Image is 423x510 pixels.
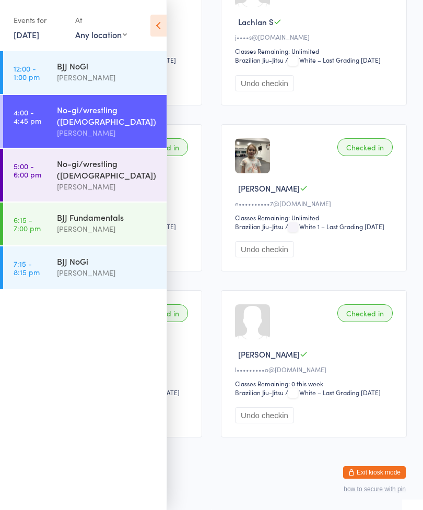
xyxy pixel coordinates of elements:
[3,149,167,201] a: 5:00 -6:00 pmNo-gi/wrestling ([DEMOGRAPHIC_DATA])[PERSON_NAME]
[285,55,381,64] span: / White – Last Grading [DATE]
[235,213,396,222] div: Classes Remaining: Unlimited
[57,223,158,235] div: [PERSON_NAME]
[235,75,294,91] button: Undo checkin
[3,246,167,289] a: 7:15 -8:15 pmBJJ NoGi[PERSON_NAME]
[57,267,158,279] div: [PERSON_NAME]
[14,29,39,40] a: [DATE]
[343,466,406,479] button: Exit kiosk mode
[235,32,396,41] div: j••••s@[DOMAIN_NAME]
[235,365,396,374] div: l•••••••••o@[DOMAIN_NAME]
[337,304,393,322] div: Checked in
[235,199,396,208] div: e••••••••••7@[DOMAIN_NAME]
[57,60,158,72] div: BJJ NoGi
[235,241,294,257] button: Undo checkin
[238,16,274,27] span: Lachlan S
[235,222,284,231] div: Brazilian Jiu-Jitsu
[14,11,65,29] div: Events for
[57,158,158,181] div: No-gi/wrestling ([DEMOGRAPHIC_DATA])
[75,11,127,29] div: At
[344,485,406,493] button: how to secure with pin
[3,51,167,94] a: 12:00 -1:00 pmBJJ NoGi[PERSON_NAME]
[3,203,167,245] a: 6:15 -7:00 pmBJJ Fundamentals[PERSON_NAME]
[57,255,158,267] div: BJJ NoGi
[235,388,284,397] div: Brazilian Jiu-Jitsu
[57,127,158,139] div: [PERSON_NAME]
[235,55,284,64] div: Brazilian Jiu-Jitsu
[235,138,270,173] img: image1750920579.png
[238,349,300,360] span: [PERSON_NAME]
[57,104,158,127] div: No-gi/wrestling ([DEMOGRAPHIC_DATA])
[14,216,41,232] time: 6:15 - 7:00 pm
[75,29,127,40] div: Any location
[235,379,396,388] div: Classes Remaining: 0 this week
[285,222,384,231] span: / White 1 – Last Grading [DATE]
[14,108,41,125] time: 4:00 - 4:45 pm
[14,162,41,179] time: 5:00 - 6:00 pm
[238,183,300,194] span: [PERSON_NAME]
[14,259,40,276] time: 7:15 - 8:15 pm
[3,95,167,148] a: 4:00 -4:45 pmNo-gi/wrestling ([DEMOGRAPHIC_DATA])[PERSON_NAME]
[285,388,381,397] span: / White – Last Grading [DATE]
[57,211,158,223] div: BJJ Fundamentals
[14,64,40,81] time: 12:00 - 1:00 pm
[57,72,158,84] div: [PERSON_NAME]
[337,138,393,156] div: Checked in
[57,181,158,193] div: [PERSON_NAME]
[235,407,294,423] button: Undo checkin
[235,46,396,55] div: Classes Remaining: Unlimited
